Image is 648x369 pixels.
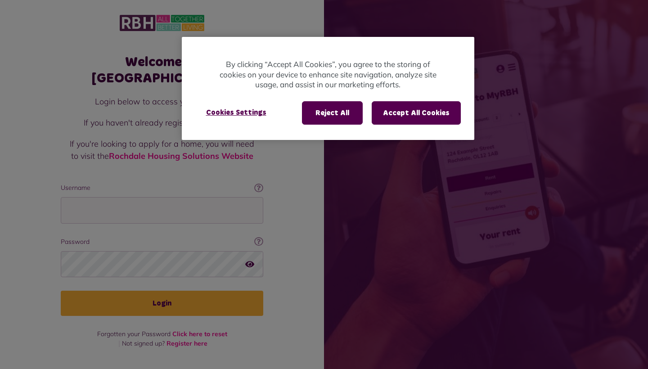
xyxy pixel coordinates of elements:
p: By clicking “Accept All Cookies”, you agree to the storing of cookies on your device to enhance s... [218,59,438,90]
button: Cookies Settings [195,101,277,124]
button: Accept All Cookies [372,101,461,125]
div: Cookie banner [182,37,474,140]
div: Privacy [182,37,474,140]
button: Reject All [302,101,363,125]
